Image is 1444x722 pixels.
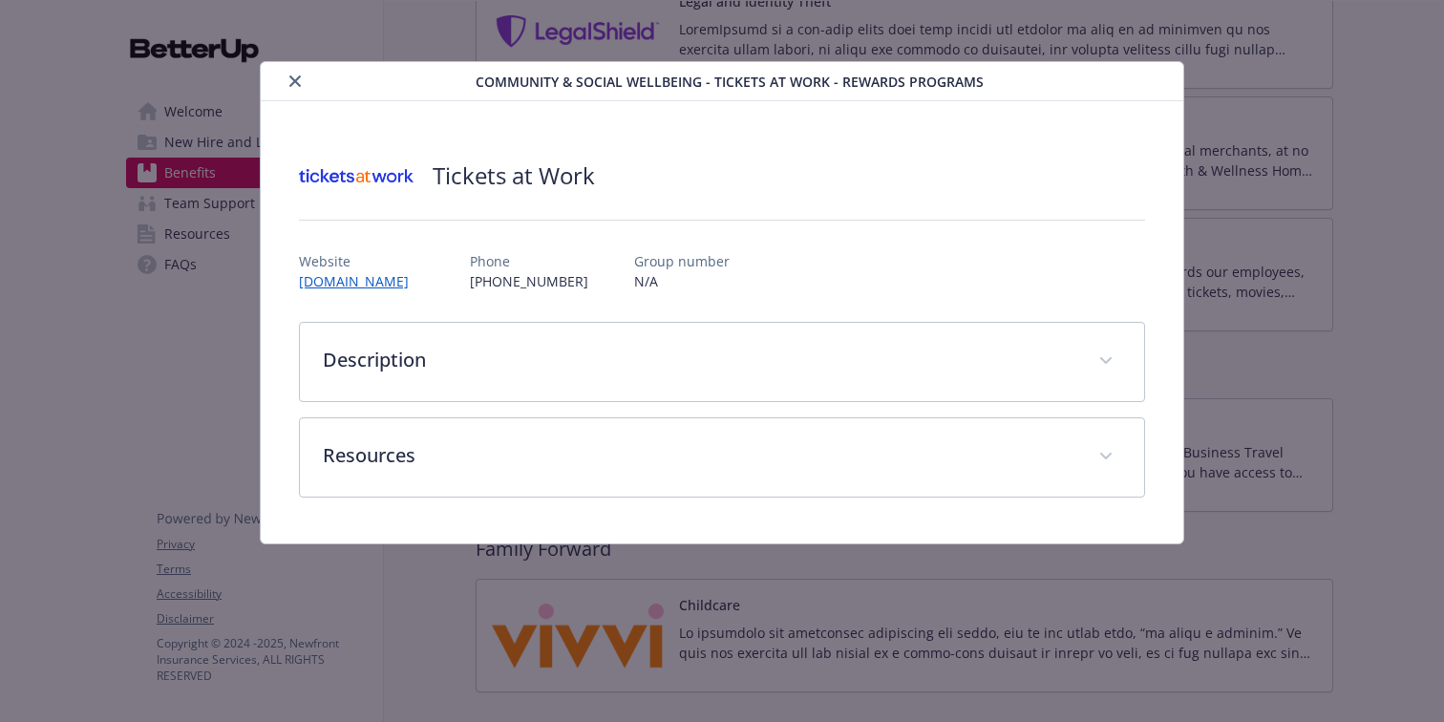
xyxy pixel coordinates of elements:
[299,272,424,290] a: [DOMAIN_NAME]
[634,271,730,291] p: N/A
[470,271,588,291] p: [PHONE_NUMBER]
[300,418,1144,497] div: Resources
[634,251,730,271] p: Group number
[299,147,414,204] img: TicketsatWork
[323,346,1075,374] p: Description
[284,70,307,93] button: close
[433,159,595,192] h2: Tickets at Work
[300,323,1144,401] div: Description
[144,61,1300,544] div: details for plan Community & Social Wellbeing - Tickets at Work - Rewards Programs
[299,251,424,271] p: Website
[323,441,1075,470] p: Resources
[476,72,984,92] span: Community & Social Wellbeing - Tickets at Work - Rewards Programs
[470,251,588,271] p: Phone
